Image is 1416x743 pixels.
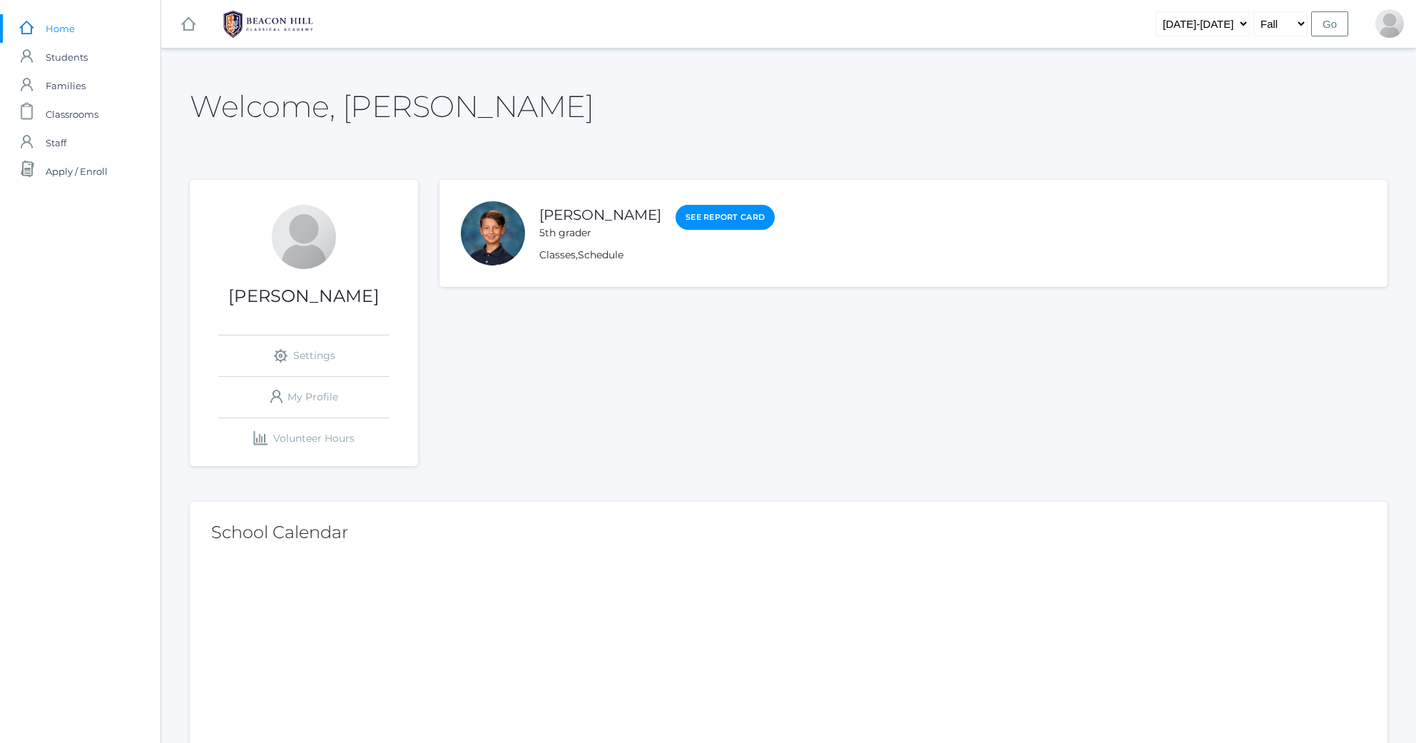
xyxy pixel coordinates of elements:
a: Classes [539,248,576,261]
div: Bobby Langin [272,205,336,269]
a: Volunteer Hours [218,418,389,459]
span: Staff [46,128,66,157]
div: 5th grader [539,226,661,241]
input: Go [1311,11,1348,36]
span: Home [46,14,75,43]
h2: School Calendar [211,523,1366,542]
span: Students [46,43,88,71]
span: Apply / Enroll [46,157,108,186]
a: My Profile [218,377,389,418]
div: , [539,248,775,263]
a: Settings [218,335,389,376]
h1: [PERSON_NAME] [190,287,418,305]
span: Families [46,71,86,100]
span: Classrooms [46,100,98,128]
div: Levi Dailey-Langin [461,201,525,266]
img: BHCALogos-05-308ed15e86a5a0abce9b8dd61676a3503ac9727e845dece92d48e8588c001991.png [215,6,322,42]
div: Bobby Langin [1375,9,1404,38]
a: See Report Card [676,205,775,230]
a: Schedule [578,248,623,261]
h2: Welcome, [PERSON_NAME] [190,90,594,123]
a: [PERSON_NAME] [539,206,661,223]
